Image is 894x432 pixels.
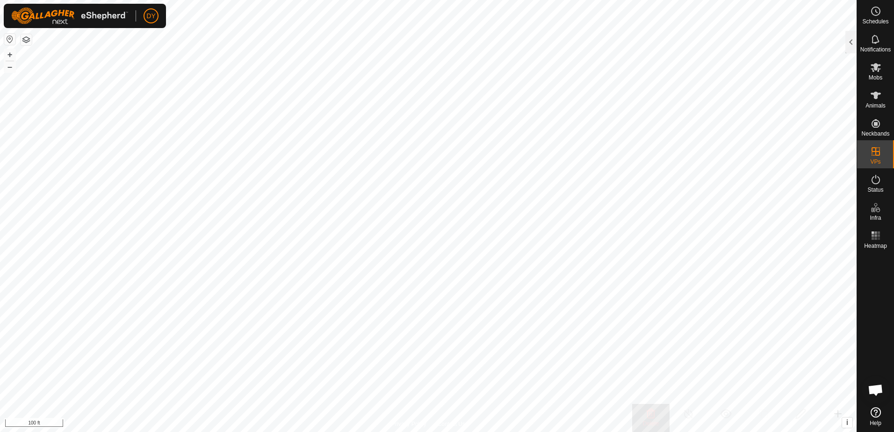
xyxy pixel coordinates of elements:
span: Infra [870,215,881,221]
button: i [842,418,852,428]
div: Open chat [862,376,890,404]
span: Schedules [862,19,888,24]
button: – [4,61,15,72]
span: VPs [870,159,880,165]
button: Map Layers [21,34,32,45]
span: Status [867,187,883,193]
span: Animals [865,103,886,108]
span: Help [870,420,881,426]
img: Gallagher Logo [11,7,128,24]
span: Neckbands [861,131,889,137]
a: Privacy Policy [391,420,426,428]
span: Notifications [860,47,891,52]
span: Mobs [869,75,882,80]
a: Contact Us [438,420,465,428]
a: Help [857,403,894,430]
span: i [846,418,848,426]
span: DY [146,11,155,21]
button: Reset Map [4,34,15,45]
span: Heatmap [864,243,887,249]
button: + [4,49,15,60]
